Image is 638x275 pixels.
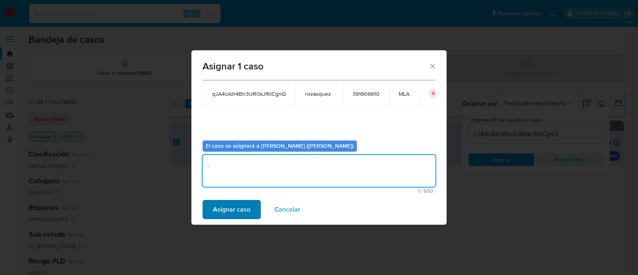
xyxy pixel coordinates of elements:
[429,62,436,69] button: Cerrar ventana
[429,89,438,98] button: icon-button
[205,188,433,194] span: Máximo 500 caracteres
[203,200,261,219] button: Asignar caso
[399,90,410,97] span: MLA
[264,200,311,219] button: Cancelar
[191,50,447,225] div: assign-modal
[213,201,250,218] span: Asignar caso
[274,201,300,218] span: Cancelar
[305,90,333,97] span: rovasquez
[206,142,354,150] b: El caso se asignará a [PERSON_NAME] ([PERSON_NAME])
[212,90,286,97] span: qJA4cAih4Bn3UR0kJfKlCgnQ
[203,61,429,71] span: Asignar 1 caso
[352,90,380,97] span: 391606610
[203,155,435,187] textarea: .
